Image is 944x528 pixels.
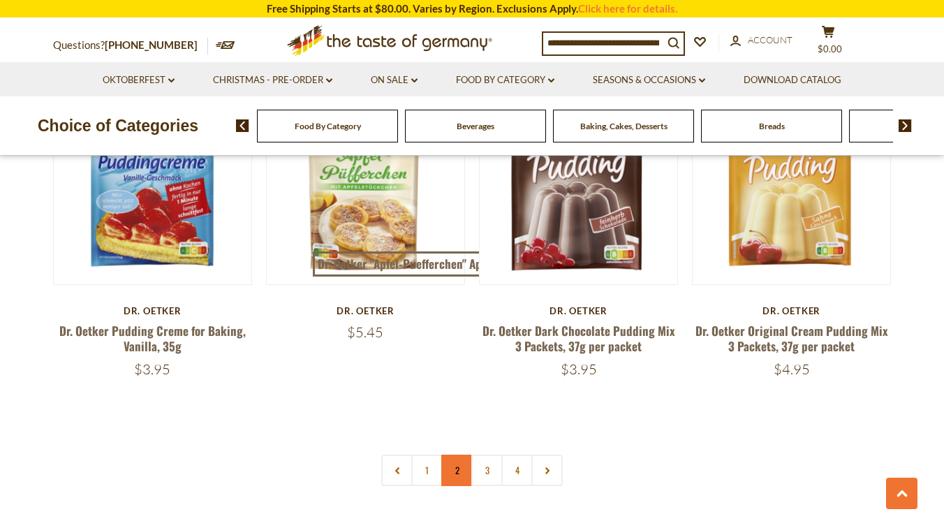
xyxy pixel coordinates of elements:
[730,33,792,48] a: Account
[807,25,849,60] button: $0.00
[578,2,677,15] a: Click here for details.
[482,322,675,354] a: Dr. Oetker Dark Chocolate Pudding Mix 3 Packets, 37g per packet
[411,455,443,486] a: 1
[213,73,332,88] a: Christmas - PRE-ORDER
[818,43,842,54] span: $0.00
[695,322,888,354] a: Dr. Oetker Original Cream Pudding Mix 3 Packets, 37g per packet
[456,73,554,88] a: Food By Category
[457,121,494,131] a: Beverages
[267,87,464,284] img: Dr. Oetker "Apfel-Puefferchen" Apple Popover Dessert Mix 152g
[748,34,792,45] span: Account
[59,322,246,354] a: Dr. Oetker Pudding Creme for Baking, Vanilla, 35g
[561,360,597,378] span: $3.95
[266,305,465,316] div: Dr. Oetker
[53,36,208,54] p: Questions?
[54,87,251,284] img: Dr. Oetker Pudding Creme for Baking, Vanilla, 35g
[744,73,841,88] a: Download Catalog
[103,73,175,88] a: Oktoberfest
[774,360,810,378] span: $4.95
[501,455,533,486] a: 4
[313,251,632,277] a: Dr. Oetker "Apfel-Puefferchen" Apple Popover Dessert Mix 152g
[580,121,668,131] a: Baking, Cakes, Desserts
[236,119,249,132] img: previous arrow
[479,305,678,316] div: Dr. Oetker
[692,305,891,316] div: Dr. Oetker
[371,73,418,88] a: On Sale
[105,38,198,51] a: [PHONE_NUMBER]
[899,119,912,132] img: next arrow
[134,360,170,378] span: $3.95
[693,87,890,284] img: Dr. Oetker Original Cream Pudding Mix 3 Packets, 37g per packet
[441,455,473,486] a: 2
[347,323,383,341] span: $5.45
[480,87,677,284] img: Dr. Oetker Dark Chocolate Pudding Mix 3 Packets, 37g per packet
[53,305,252,316] div: Dr. Oetker
[295,121,361,131] a: Food By Category
[471,455,503,486] a: 3
[593,73,705,88] a: Seasons & Occasions
[759,121,785,131] a: Breads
